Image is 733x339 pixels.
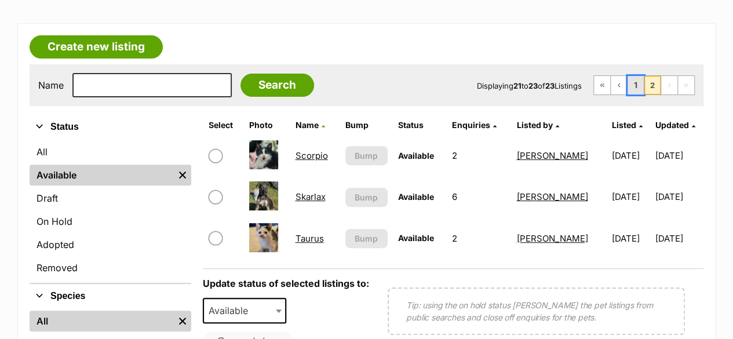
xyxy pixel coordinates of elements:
span: Page 2 [644,76,661,94]
strong: 23 [545,81,555,90]
span: Updated [655,120,689,130]
td: 2 [447,218,510,258]
span: Bump [355,191,378,203]
th: Photo [245,116,289,134]
a: Draft [30,188,191,209]
span: Bump [355,150,378,162]
a: Create new listing [30,35,163,59]
span: Available [398,192,434,202]
button: Status [30,119,191,134]
label: Name [38,80,64,90]
a: All [30,141,191,162]
td: 2 [447,136,510,176]
a: Previous page [611,76,627,94]
a: Listed by [516,120,559,130]
a: Available [30,165,174,185]
span: Last page [678,76,694,94]
a: Skarlax [295,191,325,202]
strong: 23 [528,81,538,90]
td: [DATE] [607,177,654,217]
a: [PERSON_NAME] [516,191,588,202]
th: Status [393,116,446,134]
span: Listed by [516,120,552,130]
a: Scorpio [295,150,327,161]
strong: 21 [513,81,522,90]
a: Enquiries [452,120,497,130]
button: Bump [345,188,388,207]
button: Bump [345,229,388,248]
td: [DATE] [655,136,702,176]
a: Listed [612,120,643,130]
td: [DATE] [655,177,702,217]
p: Tip: using the on hold status [PERSON_NAME] the pet listings from public searches and close off e... [406,299,666,323]
span: Name [295,120,318,130]
nav: Pagination [593,75,695,95]
a: On Hold [30,211,191,232]
td: [DATE] [655,218,702,258]
a: Page 1 [628,76,644,94]
a: [PERSON_NAME] [516,233,588,244]
a: Taurus [295,233,323,244]
button: Species [30,289,191,304]
a: Adopted [30,234,191,255]
td: [DATE] [607,218,654,258]
input: Search [240,74,314,97]
a: Remove filter [174,311,191,331]
td: [DATE] [607,136,654,176]
span: Next page [661,76,677,94]
a: [PERSON_NAME] [516,150,588,161]
a: Removed [30,257,191,278]
span: Available [204,302,260,319]
a: Updated [655,120,695,130]
a: Name [295,120,324,130]
span: Available [398,151,434,161]
td: 6 [447,177,510,217]
span: Listed [612,120,636,130]
a: Remove filter [174,165,191,185]
label: Update status of selected listings to: [203,278,369,289]
span: Available [203,298,286,323]
span: Bump [355,232,378,245]
div: Status [30,139,191,283]
th: Bump [341,116,392,134]
a: All [30,311,174,331]
span: Available [398,233,434,243]
span: translation missing: en.admin.listings.index.attributes.enquiries [452,120,490,130]
span: Displaying to of Listings [477,81,582,90]
a: First page [594,76,610,94]
th: Select [204,116,243,134]
button: Bump [345,146,388,165]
